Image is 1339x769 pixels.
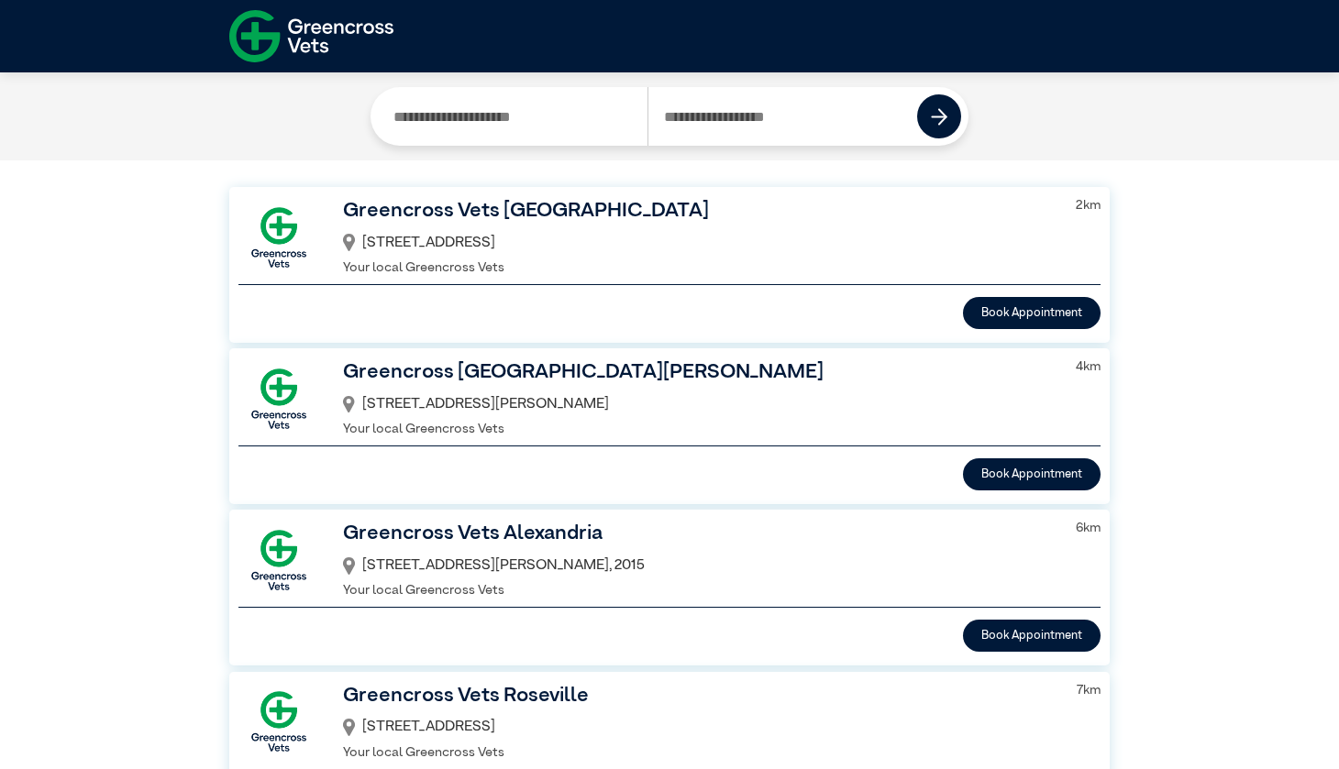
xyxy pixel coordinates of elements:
img: GX-Square.png [238,358,319,439]
h3: Greencross [GEOGRAPHIC_DATA][PERSON_NAME] [343,357,1053,389]
input: Search by Postcode [647,87,918,146]
button: Book Appointment [963,620,1101,652]
img: GX-Square.png [238,520,319,600]
p: 7 km [1077,681,1101,701]
p: Your local Greencross Vets [343,258,1053,279]
button: Book Appointment [963,458,1101,490]
img: GX-Square.png [238,197,319,278]
h3: Greencross Vets Roseville [343,681,1054,712]
div: [STREET_ADDRESS][PERSON_NAME], 2015 [343,550,1053,581]
div: [STREET_ADDRESS] [343,227,1053,258]
img: GX-Square.png [238,681,319,762]
p: 6 km [1076,519,1101,539]
input: Search by Clinic Name [378,87,647,146]
p: Your local Greencross Vets [343,581,1053,601]
p: Your local Greencross Vets [343,743,1054,764]
img: f-logo [229,5,393,68]
p: 4 km [1076,357,1101,378]
img: icon-right [931,108,948,126]
h3: Greencross Vets [GEOGRAPHIC_DATA] [343,196,1053,227]
p: 2 km [1076,196,1101,216]
p: Your local Greencross Vets [343,420,1053,440]
button: Book Appointment [963,297,1101,329]
h3: Greencross Vets Alexandria [343,519,1053,550]
div: [STREET_ADDRESS] [343,711,1054,742]
div: [STREET_ADDRESS][PERSON_NAME] [343,389,1053,420]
